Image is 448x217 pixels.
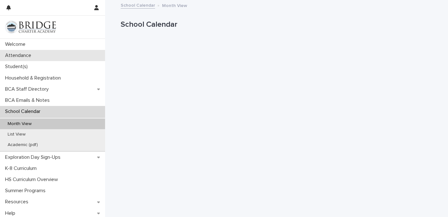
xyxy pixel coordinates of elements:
[3,165,42,171] p: K-8 Curriculum
[3,210,20,216] p: Help
[3,86,54,92] p: BCA Staff Directory
[121,1,155,9] a: School Calendar
[3,142,43,148] p: Academic (pdf)
[3,64,33,70] p: Student(s)
[3,97,55,103] p: BCA Emails & Notes
[3,108,46,115] p: School Calendar
[121,20,430,29] p: School Calendar
[5,21,56,33] img: V1C1m3IdTEidaUdm9Hs0
[3,75,66,81] p: Household & Registration
[3,41,31,47] p: Welcome
[3,121,37,127] p: Month View
[3,188,51,194] p: Summer Programs
[3,177,63,183] p: HS Curriculum Overview
[3,154,66,160] p: Exploration Day Sign-Ups
[3,199,33,205] p: Resources
[3,132,31,137] p: List View
[3,52,36,59] p: Attendance
[162,2,187,9] p: Month View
